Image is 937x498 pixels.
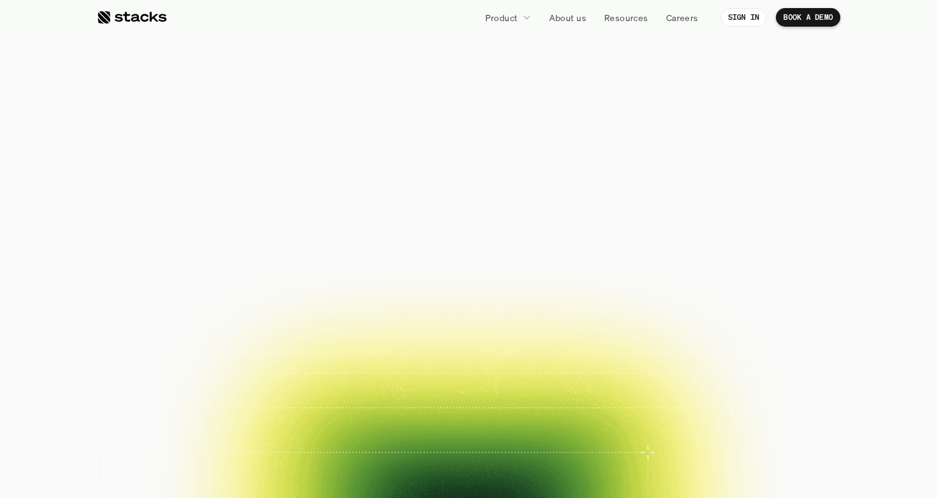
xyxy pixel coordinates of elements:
[783,13,833,22] p: BOOK A DEMO
[156,365,188,372] h2: Case study
[314,201,623,239] p: Close your books faster, smarter, and risk-free with Stacks, the AI tool for accounting teams.
[480,268,576,286] p: EXPLORE PRODUCT
[728,13,760,22] p: SIGN IN
[343,75,556,131] span: financial
[302,321,382,378] a: Case study
[361,268,431,286] p: BOOK A DEMO
[549,11,586,24] p: About us
[597,6,656,29] a: Resources
[542,6,594,29] a: About us
[721,8,767,27] a: SIGN IN
[128,321,209,378] a: Case study
[339,262,452,293] a: BOOK A DEMO
[561,321,642,378] a: Case study
[567,75,703,131] span: close.
[459,262,597,293] a: EXPLORE PRODUCT
[604,11,648,24] p: Resources
[314,131,623,187] span: Reimagined.
[475,321,555,378] a: Case study
[328,365,361,372] h2: Case study
[666,11,698,24] p: Careers
[242,365,275,372] h2: Case study
[485,11,518,24] p: Product
[502,365,535,372] h2: Case study
[215,321,296,378] a: Case study
[659,6,706,29] a: Careers
[776,8,840,27] a: BOOK A DEMO
[234,75,333,131] span: The
[588,365,621,372] h2: Case study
